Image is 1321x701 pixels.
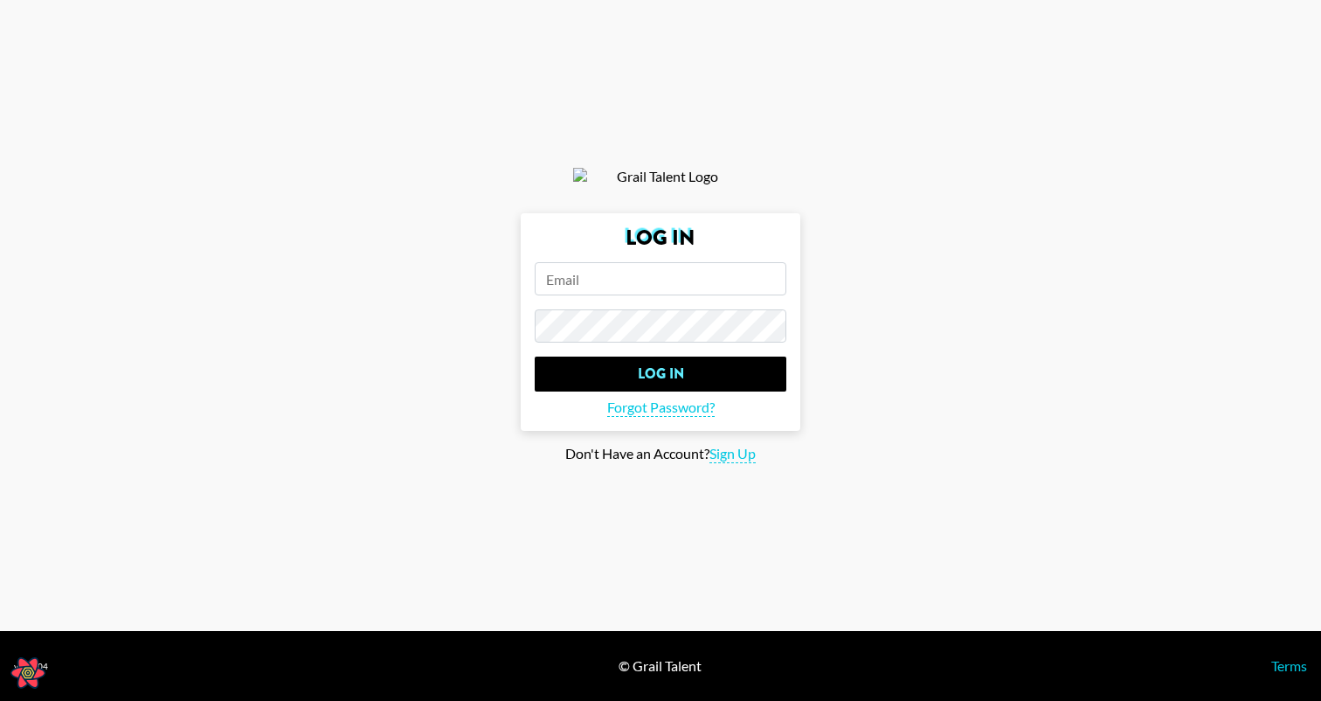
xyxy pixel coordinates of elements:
[14,445,1307,463] div: Don't Have an Account?
[535,357,786,392] input: Log In
[619,657,702,675] div: © Grail Talent
[573,168,748,185] img: Grail Talent Logo
[10,656,45,691] button: Open React Query Devtools
[535,262,786,295] input: Email
[535,227,786,248] h2: Log In
[607,399,715,417] span: Forgot Password?
[1271,657,1307,674] a: Terms
[709,445,756,463] span: Sign Up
